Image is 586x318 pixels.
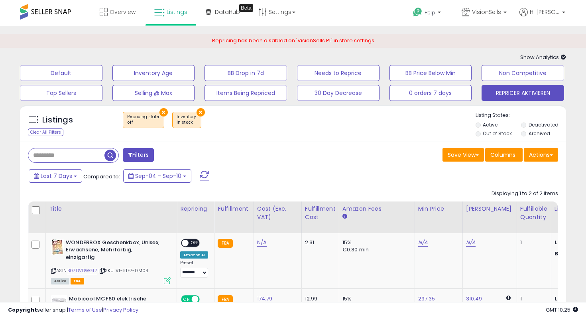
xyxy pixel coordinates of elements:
[239,4,253,12] div: Tooltip anchor
[425,9,435,16] span: Help
[177,114,197,126] span: Inventory :
[483,121,498,128] label: Active
[483,130,512,137] label: Out of Stock
[342,246,409,253] div: €0.30 min
[529,130,550,137] label: Archived
[546,306,578,314] span: 2025-09-18 10:25 GMT
[123,148,154,162] button: Filters
[123,169,191,183] button: Sep-04 - Sep-10
[297,85,380,101] button: 30 Day Decrease
[485,148,523,162] button: Columns
[482,85,564,101] button: REPRICER AKTIVIEREN
[51,278,69,284] span: All listings currently available for purchase on Amazon
[482,65,564,81] button: Non Competitive
[159,108,168,117] button: ×
[110,8,136,16] span: Overview
[407,1,449,26] a: Help
[41,172,72,180] span: Last 7 Days
[29,169,82,183] button: Last 7 Days
[42,115,73,126] h5: Listings
[520,53,566,61] span: Show Analytics
[342,213,347,220] small: Amazon Fees.
[218,205,250,213] div: Fulfillment
[418,205,459,213] div: Min Price
[524,148,558,162] button: Actions
[49,205,173,213] div: Title
[342,239,409,246] div: 15%
[215,8,240,16] span: DataHub
[472,8,501,16] span: VisionSells
[305,239,333,246] div: 2.31
[212,37,374,44] span: Repricing has been disabled on 'VisionSells PL' in store settings
[51,239,171,283] div: ASIN:
[257,239,267,247] a: N/A
[167,8,187,16] span: Listings
[466,205,513,213] div: [PERSON_NAME]
[20,65,102,81] button: Default
[66,239,163,263] b: WONDERBOX Geschenkbox, Unisex, Erwachsene, Mehrfarbig, einzigartig
[297,65,380,81] button: Needs to Reprice
[103,306,138,314] a: Privacy Policy
[180,251,208,259] div: Amazon AI
[51,239,64,255] img: 41PXSYcfu-L._SL40_.jpg
[389,85,472,101] button: 0 orders 7 days
[135,172,181,180] span: Sep-04 - Sep-10
[529,121,558,128] label: Deactivated
[418,239,428,247] a: N/A
[389,65,472,81] button: BB Price Below Min
[67,267,97,274] a: B07DVDWGT7
[520,239,545,246] div: 1
[112,65,195,81] button: Inventory Age
[127,120,160,125] div: off
[8,306,138,314] div: seller snap | |
[8,306,37,314] strong: Copyright
[519,8,565,26] a: Hi [PERSON_NAME]
[490,151,515,159] span: Columns
[112,85,195,101] button: Selling @ Max
[257,205,298,221] div: Cost (Exc. VAT)
[520,205,548,221] div: Fulfillable Quantity
[98,267,148,274] span: | SKU: VT-KTF7-0M0B
[180,205,211,213] div: Repricing
[442,148,484,162] button: Save View
[189,239,201,246] span: OFF
[342,205,411,213] div: Amazon Fees
[127,114,160,126] span: Repricing state :
[205,85,287,101] button: Items Being Repriced
[71,278,84,284] span: FBA
[28,128,63,136] div: Clear All Filters
[530,8,560,16] span: Hi [PERSON_NAME]
[20,85,102,101] button: Top Sellers
[413,7,423,17] i: Get Help
[205,65,287,81] button: BB Drop in 7d
[492,190,558,198] div: Displaying 1 to 2 of 2 items
[68,306,102,314] a: Terms of Use
[180,260,208,278] div: Preset:
[305,205,336,221] div: Fulfillment Cost
[218,239,232,248] small: FBA
[177,120,197,125] div: in stock
[476,112,566,119] p: Listing States:
[466,239,476,247] a: N/A
[197,108,205,117] button: ×
[83,173,120,180] span: Compared to:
